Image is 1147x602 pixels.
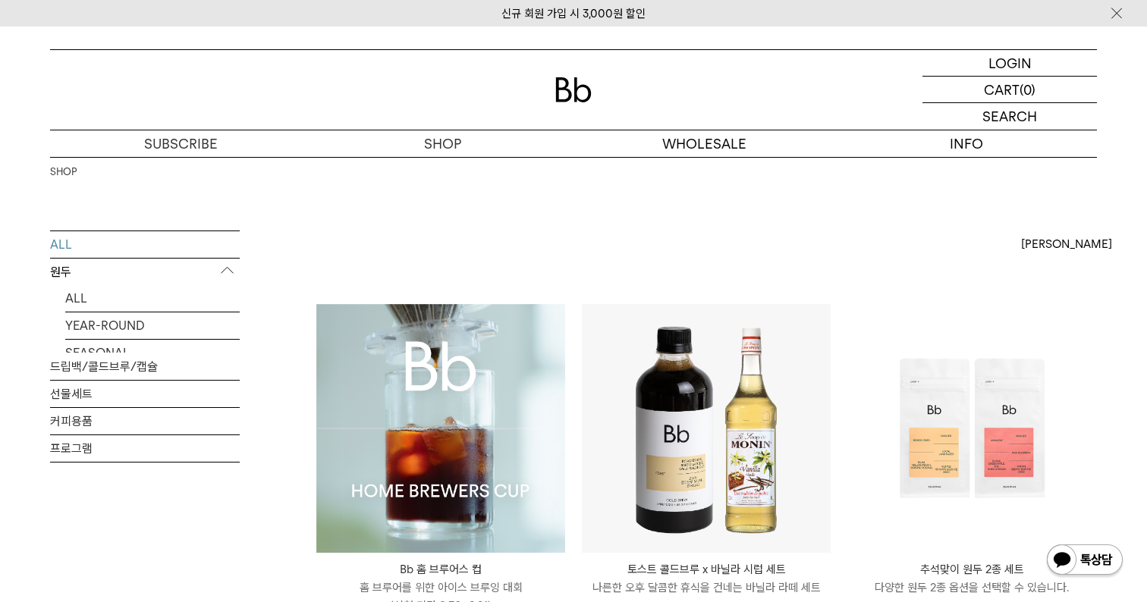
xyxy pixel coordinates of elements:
[316,560,565,578] p: Bb 홈 브루어스 컵
[582,578,831,597] p: 나른한 오후 달콤한 휴식을 건네는 바닐라 라떼 세트
[50,130,312,157] a: SUBSCRIBE
[922,50,1097,77] a: LOGIN
[847,578,1096,597] p: 다양한 원두 2종 옵션을 선택할 수 있습니다.
[316,304,565,553] img: Bb 홈 브루어스 컵
[582,560,831,597] a: 토스트 콜드브루 x 바닐라 시럽 세트 나른한 오후 달콤한 휴식을 건네는 바닐라 라떼 세트
[982,103,1037,130] p: SEARCH
[50,231,240,258] a: ALL
[501,7,646,20] a: 신규 회원 가입 시 3,000원 할인
[1045,543,1124,579] img: 카카오톡 채널 1:1 채팅 버튼
[582,560,831,578] p: 토스트 콜드브루 x 바닐라 시럽 세트
[573,130,835,157] p: WHOLESALE
[555,77,592,102] img: 로고
[847,560,1096,578] p: 추석맞이 원두 2종 세트
[922,77,1097,103] a: CART (0)
[50,408,240,434] a: 커피용품
[50,435,240,462] a: 프로그램
[1021,235,1112,253] span: [PERSON_NAME]
[847,304,1096,553] img: 추석맞이 원두 2종 세트
[984,77,1020,102] p: CART
[50,165,77,180] a: SHOP
[50,259,240,286] p: 원두
[835,130,1097,157] p: INFO
[65,285,240,312] a: ALL
[50,353,240,380] a: 드립백/콜드브루/캡슐
[312,130,573,157] a: SHOP
[50,381,240,407] a: 선물세트
[65,312,240,339] a: YEAR-ROUND
[847,560,1096,597] a: 추석맞이 원두 2종 세트 다양한 원두 2종 옵션을 선택할 수 있습니다.
[65,340,240,366] a: SEASONAL
[582,304,831,553] img: 토스트 콜드브루 x 바닐라 시럽 세트
[988,50,1032,76] p: LOGIN
[1020,77,1035,102] p: (0)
